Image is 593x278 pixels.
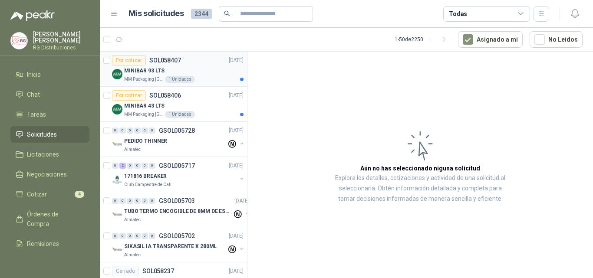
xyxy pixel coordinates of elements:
[10,206,89,232] a: Órdenes de Compra
[229,92,244,100] p: [DATE]
[124,137,167,145] p: PEDIDO THINNER
[159,233,195,239] p: GSOL005702
[27,170,67,179] span: Negociaciones
[10,235,89,252] a: Remisiones
[159,198,195,204] p: GSOL005703
[27,90,40,99] span: Chat
[124,146,141,153] p: Almatec
[224,10,230,16] span: search
[33,31,89,43] p: [PERSON_NAME] [PERSON_NAME]
[112,209,122,220] img: Company Logo
[124,252,141,258] p: Almatec
[234,197,249,205] p: [DATE]
[165,111,195,118] div: 1 Unidades
[27,130,57,139] span: Solicitudes
[127,198,133,204] div: 0
[100,52,247,87] a: Por cotizarSOL058407[DATE] Company LogoMINIBAR 93 LTSMM Packaging [GEOGRAPHIC_DATA]1 Unidades
[119,128,126,134] div: 0
[112,160,245,188] a: 0 2 0 0 0 0 GSOL005717[DATE] Company Logo171816 BREAKERClub Campestre de Cali
[112,198,119,204] div: 0
[112,266,139,276] div: Cerrado
[10,186,89,203] a: Cotizar4
[360,164,480,173] h3: Aún no has seleccionado niguna solicitud
[128,7,184,20] h1: Mis solicitudes
[449,9,467,19] div: Todas
[112,139,122,150] img: Company Logo
[112,163,119,169] div: 0
[112,231,245,258] a: 0 0 0 0 0 0 GSOL005702[DATE] Company LogoSIKASIL IA TRANSPARENTE X 280MLAlmatec
[112,245,122,255] img: Company Logo
[229,56,244,65] p: [DATE]
[27,209,81,229] span: Órdenes de Compra
[395,33,451,46] div: 1 - 50 de 2250
[191,9,212,19] span: 2344
[127,128,133,134] div: 0
[334,173,506,204] p: Explora los detalles, cotizaciones y actividad de una solicitud al seleccionarla. Obtén informaci...
[159,128,195,134] p: GSOL005728
[112,125,245,153] a: 0 0 0 0 0 0 GSOL005728[DATE] Company LogoPEDIDO THINNERAlmatec
[165,76,195,83] div: 1 Unidades
[142,268,174,274] p: SOL058237
[124,181,171,188] p: Club Campestre de Cali
[124,102,165,110] p: MINIBAR 43 LTS
[112,174,122,185] img: Company Logo
[112,196,251,223] a: 0 0 0 0 0 0 GSOL005703[DATE] Company LogoTUBO TERMO ENCOGIBLE DE 8MM DE ESPESOR X 5CMSAlmatec
[229,162,244,170] p: [DATE]
[11,33,27,49] img: Company Logo
[124,207,232,216] p: TUBO TERMO ENCOGIBLE DE 8MM DE ESPESOR X 5CMS
[10,126,89,143] a: Solicitudes
[127,233,133,239] div: 0
[149,128,155,134] div: 0
[134,128,141,134] div: 0
[27,70,41,79] span: Inicio
[10,146,89,163] a: Licitaciones
[10,255,89,272] a: Configuración
[119,198,126,204] div: 0
[10,86,89,103] a: Chat
[10,166,89,183] a: Negociaciones
[119,163,126,169] div: 2
[27,110,46,119] span: Tareas
[27,150,59,159] span: Licitaciones
[112,128,119,134] div: 0
[119,233,126,239] div: 0
[134,198,141,204] div: 0
[33,45,89,50] p: RG Distribuciones
[112,233,119,239] div: 0
[142,163,148,169] div: 0
[127,163,133,169] div: 0
[149,198,155,204] div: 0
[458,31,523,48] button: Asignado a mi
[142,233,148,239] div: 0
[134,233,141,239] div: 0
[149,57,181,63] p: SOL058407
[124,76,163,83] p: MM Packaging [GEOGRAPHIC_DATA]
[124,172,167,180] p: 171816 BREAKER
[112,90,146,101] div: Por cotizar
[27,239,59,249] span: Remisiones
[229,267,244,275] p: [DATE]
[142,128,148,134] div: 0
[229,232,244,240] p: [DATE]
[27,190,47,199] span: Cotizar
[124,242,217,251] p: SIKASIL IA TRANSPARENTE X 280ML
[159,163,195,169] p: GSOL005717
[112,104,122,114] img: Company Logo
[229,127,244,135] p: [DATE]
[124,67,165,75] p: MINIBAR 93 LTS
[112,69,122,79] img: Company Logo
[134,163,141,169] div: 0
[10,10,55,21] img: Logo peakr
[124,216,141,223] p: Almatec
[149,163,155,169] div: 0
[142,198,148,204] div: 0
[10,66,89,83] a: Inicio
[124,111,163,118] p: MM Packaging [GEOGRAPHIC_DATA]
[10,106,89,123] a: Tareas
[530,31,583,48] button: No Leídos
[149,92,181,98] p: SOL058406
[100,87,247,122] a: Por cotizarSOL058406[DATE] Company LogoMINIBAR 43 LTSMM Packaging [GEOGRAPHIC_DATA]1 Unidades
[149,233,155,239] div: 0
[112,55,146,65] div: Por cotizar
[75,191,84,198] span: 4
